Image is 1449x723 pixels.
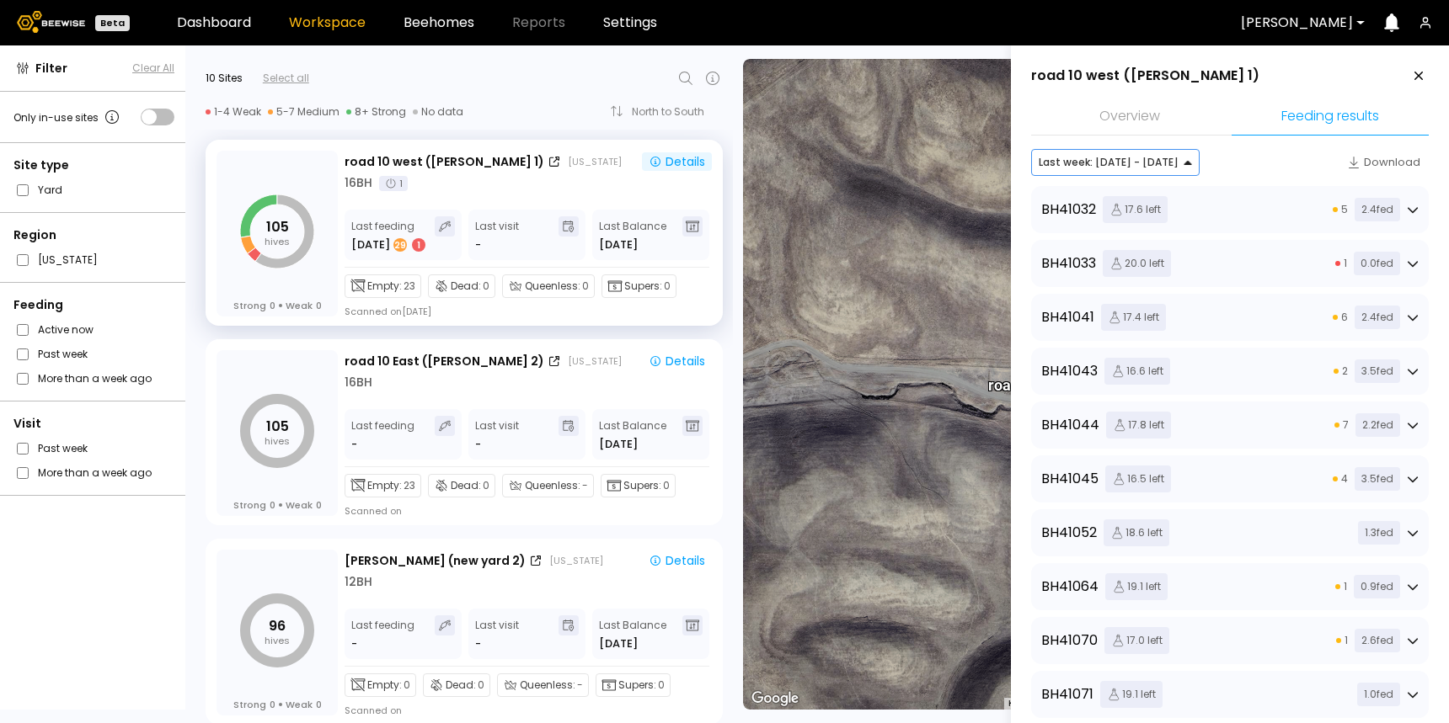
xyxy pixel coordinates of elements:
[664,279,671,294] span: 0
[206,105,261,119] div: 1-4 Weak
[1355,467,1400,491] span: 3.5 fed
[1347,154,1420,171] div: Download
[233,499,322,511] div: Strong Weak
[351,237,427,253] div: [DATE]
[497,673,589,697] div: Queenless:
[577,678,583,693] span: -
[599,216,666,253] div: Last Balance
[1336,633,1348,648] div: 1
[649,354,705,369] div: Details
[404,478,415,493] span: 23
[233,699,322,710] div: Strong Weak
[38,251,98,268] label: [US_STATE]
[345,174,372,192] div: 16 BH
[345,474,421,497] div: Empty:
[393,238,407,252] div: 29
[1355,359,1400,383] span: 3.5 fed
[1355,198,1400,221] span: 2.4 fed
[483,279,489,294] span: 0
[345,153,544,171] div: road 10 west ([PERSON_NAME] 1)
[13,107,122,127] div: Only in-use sites
[263,71,309,86] div: Select all
[266,217,289,237] tspan: 105
[265,434,290,448] tspan: hives
[265,634,290,647] tspan: hives
[568,354,622,368] div: [US_STATE]
[603,16,657,29] a: Settings
[265,235,290,248] tspan: hives
[632,107,716,117] div: North to South
[478,678,484,693] span: 0
[345,274,421,298] div: Empty:
[413,105,463,119] div: No data
[1105,573,1168,600] span: 19.1 left
[412,238,425,252] div: 1
[1104,519,1169,546] span: 18.6 left
[1041,307,1094,327] div: BH 41041
[316,699,322,710] span: 0
[13,296,174,314] div: Feeding
[1358,521,1400,545] span: 1.3 fed
[270,699,275,710] span: 0
[351,615,414,652] div: Last feeding
[233,300,322,311] div: Strong Weak
[475,237,481,253] div: -
[404,678,410,693] span: 0
[582,478,588,493] span: -
[1041,523,1097,543] div: BH 41052
[404,16,474,29] a: Beehomes
[1333,471,1348,486] div: 4
[747,688,803,710] img: Google
[1335,579,1347,594] div: 1
[1333,310,1348,325] div: 6
[270,499,275,511] span: 0
[475,416,519,453] div: Last visit
[475,635,481,652] div: -
[1334,417,1349,433] div: 7
[1355,413,1400,437] span: 2.2 fed
[1103,196,1168,223] span: 17.6 left
[316,499,322,511] span: 0
[404,279,415,294] span: 23
[502,474,594,497] div: Queenless:
[345,353,544,370] div: road 10 East ([PERSON_NAME] 2)
[747,688,803,710] a: Open this area in Google Maps (opens a new window)
[38,321,94,338] label: Active now
[351,436,359,453] div: -
[1354,252,1400,275] span: 0.0 fed
[601,474,676,497] div: Supers:
[269,616,286,635] tspan: 96
[132,61,174,76] button: Clear All
[38,439,88,457] label: Past week
[17,11,85,33] img: Beewise logo
[379,176,408,191] div: 1
[475,216,519,253] div: Last visit
[345,504,402,518] div: Scanned on
[270,300,275,311] span: 0
[658,678,665,693] span: 0
[502,274,595,298] div: Queenless:
[988,358,1190,411] div: road 10 west ([PERSON_NAME] 1)
[316,300,322,311] span: 0
[38,345,88,363] label: Past week
[512,16,565,29] span: Reports
[345,704,402,717] div: Scanned on
[13,157,174,174] div: Site type
[599,436,638,453] span: [DATE]
[483,478,489,493] span: 0
[38,464,152,481] label: More than a week ago
[423,673,490,697] div: Dead:
[1100,681,1163,708] span: 19.1 left
[596,673,671,697] div: Supers:
[475,615,519,652] div: Last visit
[663,478,670,493] span: 0
[1357,683,1400,706] span: 1.0 fed
[35,60,67,77] span: Filter
[351,416,414,453] div: Last feeding
[1333,202,1348,217] div: 5
[1008,698,1081,710] button: Keyboard shortcuts
[642,152,712,171] button: Details
[177,16,251,29] a: Dashboard
[1031,66,1259,85] div: road 10 west ([PERSON_NAME] 1)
